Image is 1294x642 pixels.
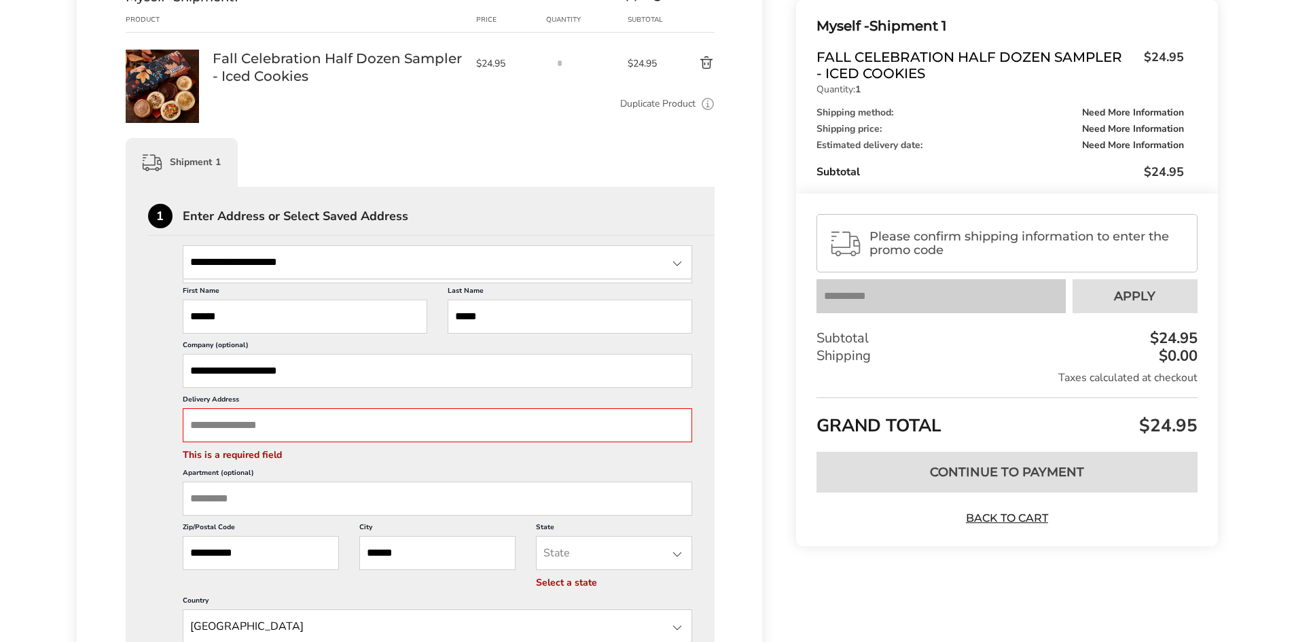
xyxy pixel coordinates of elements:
div: Product [126,14,213,25]
input: City [359,536,516,570]
input: Delivery Address [183,408,693,442]
button: Delete product [667,55,715,71]
div: Enter Address or Select Saved Address [183,210,715,222]
img: Fall Celebration Half Dozen Sampler - Iced Cookies [126,50,199,123]
div: Shipment 1 [816,15,1183,37]
span: Please confirm shipping information to enter the promo code [869,230,1185,257]
span: Select a state [536,577,692,589]
a: Duplicate Product [620,96,696,111]
span: $24.95 [1144,164,1184,180]
div: Price [476,14,547,25]
span: Need More Information [1082,108,1184,118]
span: Fall Celebration Half Dozen Sampler - Iced Cookies [816,49,1136,82]
input: First Name [183,300,427,334]
p: Quantity: [816,85,1183,94]
label: First Name [183,286,427,300]
div: $0.00 [1155,349,1198,363]
strong: 1 [855,83,861,96]
div: Taxes calculated at checkout [816,370,1197,385]
label: Company (optional) [183,340,693,354]
label: Apartment (optional) [183,468,693,482]
a: Fall Celebration Half Dozen Sampler - Iced Cookies$24.95 [816,49,1183,82]
div: Quantity [546,14,628,25]
input: ZIP [183,536,339,570]
span: Need More Information [1082,141,1184,150]
input: Last Name [448,300,692,334]
div: Subtotal [816,164,1183,180]
span: $24.95 [1137,49,1184,78]
div: Subtotal [628,14,667,25]
div: Subtotal [816,329,1197,347]
span: Myself - [816,18,869,34]
button: Apply [1073,279,1198,313]
label: City [359,522,516,536]
div: Shipment 1 [126,138,238,187]
span: $24.95 [476,57,540,70]
div: Shipping [816,347,1197,365]
label: Zip/Postal Code [183,522,339,536]
label: Delivery Address [183,395,693,408]
input: State [536,536,692,570]
a: Fall Celebration Half Dozen Sampler - Iced Cookies [126,49,199,62]
div: $24.95 [1147,331,1198,346]
span: Need More Information [1082,124,1184,134]
input: Company [183,354,693,388]
input: Apartment [183,482,693,516]
label: Country [183,596,693,609]
input: State [183,245,693,279]
div: Estimated delivery date: [816,141,1183,150]
div: Shipping price: [816,124,1183,134]
input: Quantity input [546,50,573,77]
label: State [536,522,692,536]
div: 1 [148,204,173,228]
button: Continue to Payment [816,452,1197,493]
span: $24.95 [1136,414,1198,438]
a: Back to Cart [959,511,1054,526]
div: Shipping method: [816,108,1183,118]
label: Last Name [448,286,692,300]
span: $24.95 [628,57,667,70]
span: This is a required field [183,449,693,461]
a: Fall Celebration Half Dozen Sampler - Iced Cookies [213,50,463,85]
div: GRAND TOTAL [816,397,1197,442]
span: Apply [1114,290,1155,302]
